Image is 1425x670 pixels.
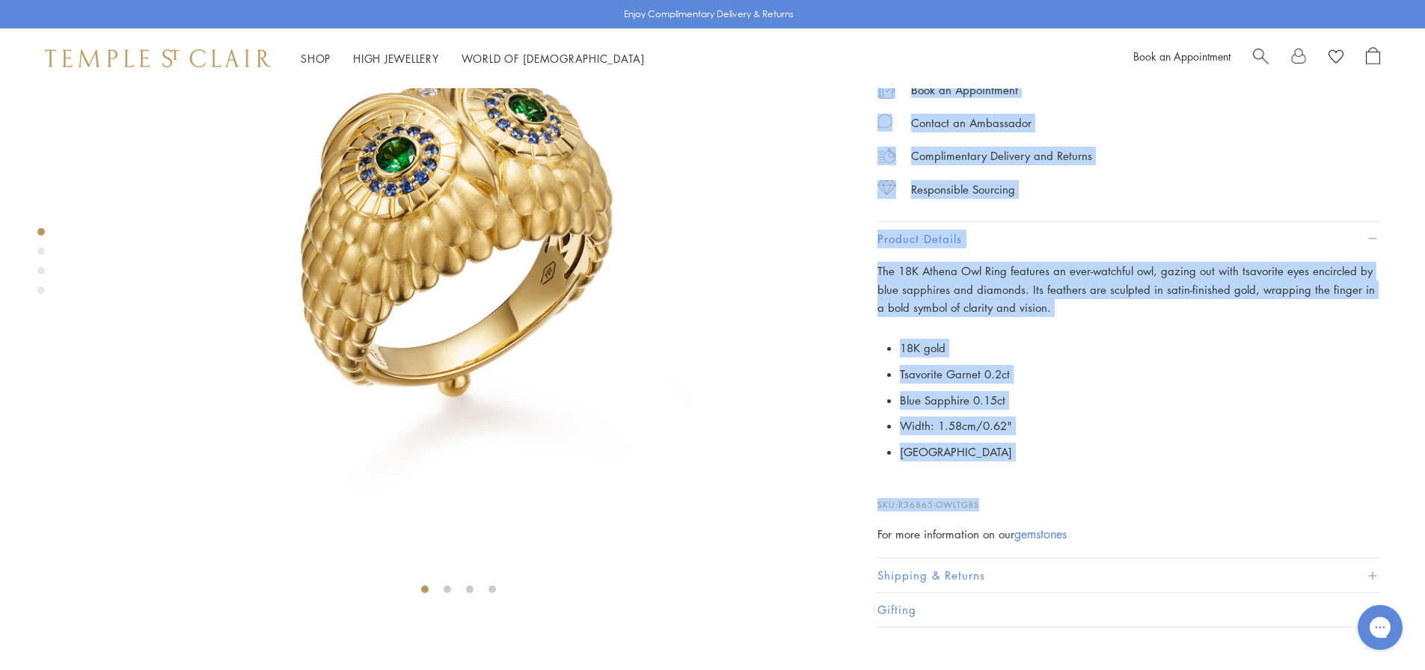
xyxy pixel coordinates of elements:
div: Contact an Ambassador [911,114,1032,132]
img: MessageIcon-01_2.svg [877,114,892,129]
li: 18K gold [900,335,1380,361]
a: World of [DEMOGRAPHIC_DATA]World of [DEMOGRAPHIC_DATA] [462,51,645,66]
p: Enjoy Complimentary Delivery & Returns [624,7,794,22]
img: icon_appointment.svg [877,82,895,99]
button: Gifting [877,593,1380,627]
li: [GEOGRAPHIC_DATA] [900,439,1380,465]
img: icon_sourcing.svg [877,180,896,195]
a: gemstones [1014,526,1067,542]
span: The 18K Athena Owl Ring features an ever-watchful owl, gazing out with tsavorite eyes encircled b... [877,263,1375,316]
img: Temple St. Clair [45,49,271,67]
li: Tsavorite Garnet 0.2ct [900,361,1380,387]
iframe: Gorgias live chat messenger [1350,600,1410,655]
nav: Main navigation [301,49,645,68]
li: Blue Sapphire 0.15ct [900,387,1380,414]
a: View Wishlist [1329,47,1343,70]
div: Responsible Sourcing [911,180,1015,199]
a: ShopShop [301,51,331,66]
p: Complimentary Delivery and Returns [911,147,1092,165]
li: Width: 1.58cm/0.62" [900,413,1380,439]
button: Product Details [877,222,1380,256]
a: High JewelleryHigh Jewellery [353,51,439,66]
div: For more information on our [877,525,1380,544]
a: Book an Appointment [1133,49,1231,64]
button: Shipping & Returns [877,559,1380,592]
a: Search [1253,47,1269,70]
p: SKU: [877,483,1380,511]
span: R36865-OWLTGBS [898,499,979,510]
a: Open Shopping Bag [1366,47,1380,70]
div: Product gallery navigation [37,224,45,306]
img: icon_delivery.svg [877,147,896,165]
a: Book an Appointment [911,82,1018,98]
